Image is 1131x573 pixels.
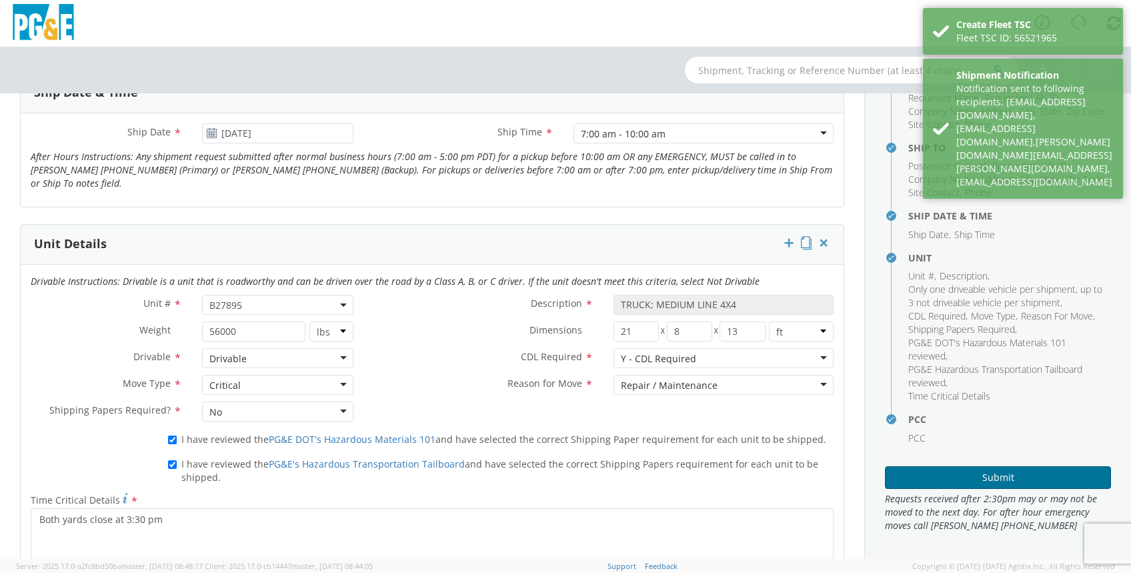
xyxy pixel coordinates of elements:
[168,460,177,469] input: I have reviewed thePG&E's Hazardous Transportation Tailboardand have selected the correct Shippin...
[608,561,636,571] a: Support
[954,228,995,241] span: Ship Time
[908,228,949,241] span: Ship Date
[908,336,1066,362] span: PG&E DOT's Hazardous Materials 101 reviewed
[181,458,818,484] span: I have reviewed the and have selected the correct Shipping Papers requirement for each unit to be...
[645,561,678,571] a: Feedback
[621,379,718,392] div: Repair / Maintenance
[908,173,974,185] span: Company Name
[133,350,171,363] span: Drivable
[908,159,987,172] span: Possessor Contact
[908,432,926,444] span: PCC
[209,379,241,392] div: Critical
[168,436,177,444] input: I have reviewed thePG&E DOT's Hazardous Materials 101and have selected the correct Shipping Paper...
[31,150,832,189] i: After Hours Instructions: Any shipment request submitted after normal business hours (7:00 am - 5...
[659,322,666,342] span: X
[139,324,171,336] span: Weight
[121,561,203,571] span: master, [DATE] 08:48:17
[908,363,1082,389] span: PG&E Hazardous Transportation Tailboard reviewed
[885,466,1111,489] button: Submit
[908,269,934,282] span: Unit #
[667,322,712,342] input: Width
[531,297,582,310] span: Description
[956,69,1113,82] div: Shipment Notification
[31,275,760,288] i: Drivable Instructions: Drivable is a unit that is roadworthy and can be driven over the road by a...
[521,350,582,363] span: CDL Required
[497,125,542,138] span: Ship Time
[16,561,203,571] span: Server: 2025.17.0-a2fc8bd50ba
[1021,310,1095,323] li: ,
[908,186,960,199] span: Site Contact
[940,269,988,282] span: Description
[908,105,974,117] span: Company Name
[908,283,1102,309] span: Only one driveable vehicle per shipment, up to 3 not driveable vehicle per shipment
[621,352,696,366] div: Y - CDL Required
[291,561,373,571] span: master, [DATE] 08:44:05
[202,295,353,315] span: B27895
[908,118,962,131] li: ,
[908,253,1111,263] h4: Unit
[885,492,1111,532] span: Requests received after 2:30pm may or may not be moved to the next day. For after hour emergency ...
[181,433,826,446] span: I have reviewed the and have selected the correct Shipping Paper requirement for each unit to be ...
[127,125,171,138] span: Ship Date
[908,336,1108,363] li: ,
[908,173,976,186] li: ,
[908,323,1015,336] span: Shipping Papers Required
[143,297,171,310] span: Unit #
[712,322,720,342] span: X
[123,377,171,390] span: Move Type
[209,299,346,312] span: B27895
[34,86,138,99] h3: Ship Date & Time
[908,390,990,402] span: Time Critical Details
[205,561,373,571] span: Client: 2025.17.0-cb14447
[908,105,976,118] li: ,
[940,269,990,283] li: ,
[269,433,435,446] a: PG&E DOT's Hazardous Materials 101
[581,127,666,141] div: 7:00 am - 10:00 am
[507,377,582,390] span: Reason for Move
[908,91,979,104] span: Requestor Name
[685,57,1018,83] input: Shipment, Tracking or Reference Number (at least 4 chars)
[908,310,968,323] li: ,
[908,118,960,131] span: Site Contact
[908,414,1111,424] h4: PCC
[908,143,1111,153] h4: Ship To
[908,269,936,283] li: ,
[956,18,1113,31] div: Create Fleet TSC
[908,283,1108,310] li: ,
[956,31,1113,45] div: Fleet TSC ID: 56521965
[908,363,1108,390] li: ,
[908,91,981,105] li: ,
[912,561,1115,572] span: Copyright © [DATE]-[DATE] Agistix Inc., All Rights Reserved
[10,4,77,43] img: pge-logo-06675f144f4cfa6a6814.png
[1021,310,1093,322] span: Reason For Move
[269,458,465,470] a: PG&E's Hazardous Transportation Tailboard
[908,211,1111,221] h4: Ship Date & Time
[908,310,966,322] span: CDL Required
[908,186,962,199] li: ,
[908,159,989,173] li: ,
[49,404,171,416] span: Shipping Papers Required?
[209,406,222,419] div: No
[908,323,1017,336] li: ,
[971,310,1018,323] li: ,
[720,322,765,342] input: Height
[34,237,107,251] h3: Unit Details
[209,352,247,366] div: Drivable
[971,310,1016,322] span: Move Type
[908,228,951,241] li: ,
[529,324,582,336] span: Dimensions
[956,82,1113,189] div: Notification sent to following recipients: [EMAIL_ADDRESS][DOMAIN_NAME],[EMAIL_ADDRESS][DOMAIN_NA...
[31,494,120,506] span: Time Critical Details
[614,322,659,342] input: Length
